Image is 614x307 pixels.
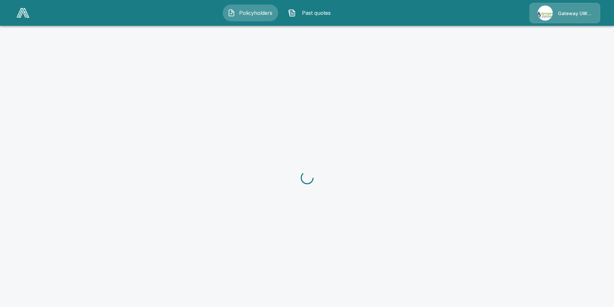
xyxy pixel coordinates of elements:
[223,5,278,21] button: Policyholders IconPolicyholders
[228,9,235,17] img: Policyholders Icon
[288,9,296,17] img: Past quotes Icon
[238,9,273,17] span: Policyholders
[298,9,334,17] span: Past quotes
[16,8,29,18] img: AA Logo
[283,5,339,21] button: Past quotes IconPast quotes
